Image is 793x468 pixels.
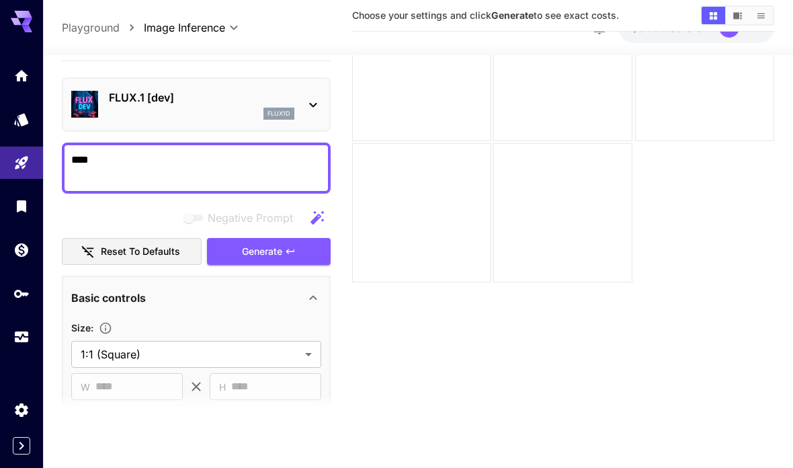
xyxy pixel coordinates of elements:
button: Generate [207,238,331,266]
span: credits left [661,22,708,34]
a: Playground [62,19,120,36]
p: FLUX.1 [dev] [109,89,294,106]
div: Show media in grid viewShow media in video viewShow media in list view [700,5,774,26]
button: Show media in video view [726,7,749,24]
div: API Keys [13,285,30,302]
div: Home [13,67,30,84]
span: Choose your settings and click to see exact costs. [352,9,619,21]
span: Generate [242,243,282,260]
nav: breadcrumb [62,19,144,36]
span: Image Inference [144,19,225,36]
button: Reset to defaults [62,238,202,266]
p: Basic controls [71,290,146,306]
div: Wallet [13,241,30,258]
button: Show media in grid view [702,7,725,24]
button: Expand sidebar [13,437,30,455]
p: flux1d [267,110,290,119]
span: W [81,379,90,395]
span: Size : [71,322,93,334]
button: Adjust the dimensions of the generated image by specifying its width and height in pixels, or sel... [93,322,118,336]
div: Playground [13,155,30,171]
div: Models [13,111,30,128]
b: Generate [491,9,534,21]
span: 1:1 (Square) [81,346,300,362]
div: Settings [13,401,30,418]
div: Basic controls [71,282,321,314]
div: FLUX.1 [dev]flux1d [71,84,321,125]
button: Show media in list view [749,7,773,24]
span: $0.00 [632,22,661,34]
span: Negative Prompt [208,210,293,226]
span: Negative prompts are not compatible with the selected model. [181,210,304,227]
div: Library [13,198,30,214]
span: H [219,379,226,395]
div: Usage [13,329,30,346]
